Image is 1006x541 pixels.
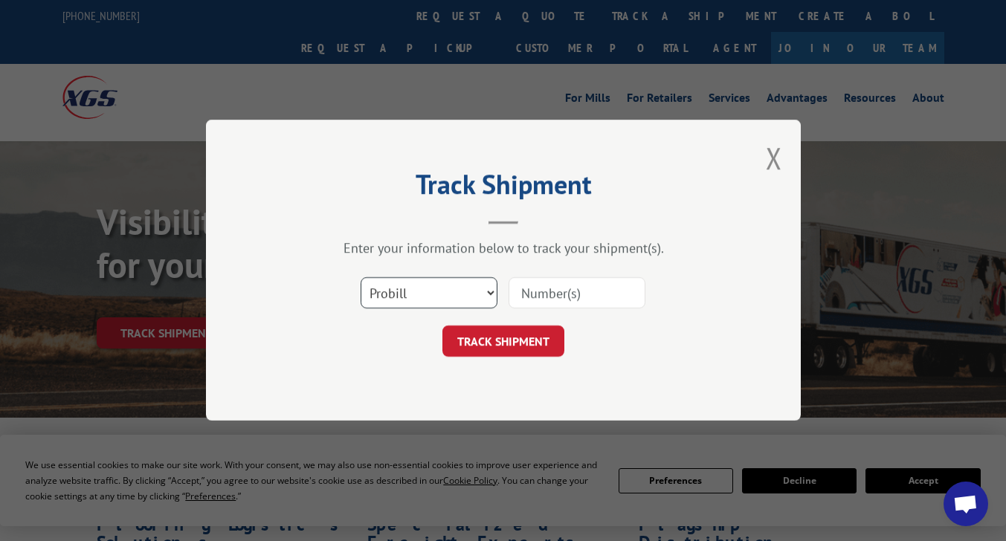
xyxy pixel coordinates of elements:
[944,482,988,526] div: Open chat
[766,138,782,178] button: Close modal
[280,240,726,257] div: Enter your information below to track your shipment(s).
[280,174,726,202] h2: Track Shipment
[442,326,564,357] button: TRACK SHIPMENT
[509,278,645,309] input: Number(s)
